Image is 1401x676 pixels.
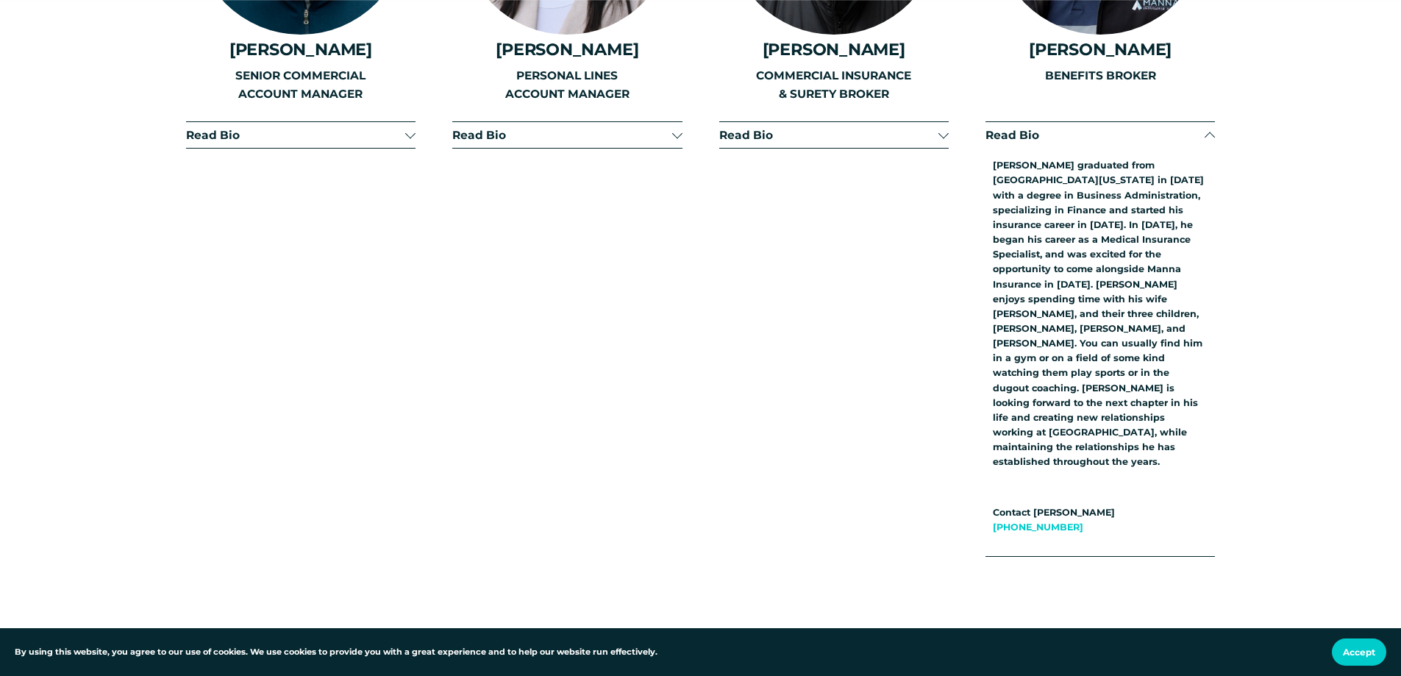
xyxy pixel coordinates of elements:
span: Accept [1343,647,1375,658]
h4: [PERSON_NAME] [719,40,949,59]
span: Read Bio [452,128,671,142]
button: Read Bio [452,122,682,148]
h4: [PERSON_NAME] [452,40,682,59]
button: Accept [1332,638,1386,666]
h4: [PERSON_NAME] [985,40,1215,59]
h4: [PERSON_NAME] [186,40,416,59]
p: COMMERCIAL INSURANCE & SURETY BROKER [719,67,949,103]
span: Read Bio [719,128,938,142]
div: Read Bio [985,148,1215,556]
button: Read Bio [186,122,416,148]
p: SENIOR COMMERCIAL ACCOUNT MANAGER [186,67,416,103]
span: Read Bio [985,128,1205,142]
button: Read Bio [719,122,949,148]
button: Read Bio [985,122,1215,148]
a: [PHONE_NUMBER] [993,522,1083,533]
p: PERSONAL LINES ACCOUNT MANAGER [452,67,682,103]
p: BENEFITS BROKER [985,67,1215,85]
p: [PERSON_NAME] graduated from [GEOGRAPHIC_DATA][US_STATE] in [DATE] with a degree in Business Admi... [993,158,1208,469]
p: By using this website, you agree to our use of cookies. We use cookies to provide you with a grea... [15,646,657,659]
strong: Contact [PERSON_NAME] [993,507,1115,518]
span: Read Bio [186,128,405,142]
